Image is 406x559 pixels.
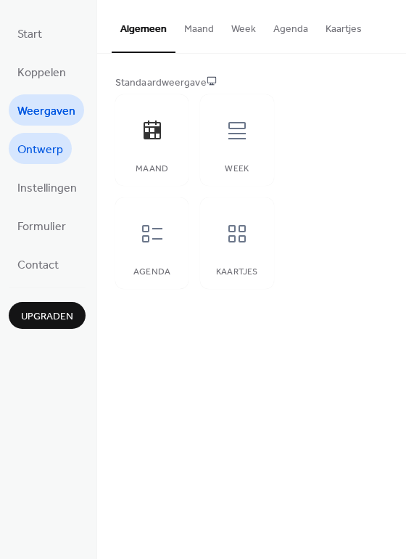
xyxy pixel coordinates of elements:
span: Upgraden [21,309,73,325]
span: Instellingen [17,177,77,200]
div: Maand [130,164,174,174]
a: Instellingen [9,171,86,203]
span: Contact [17,254,59,277]
a: Contact [9,248,67,279]
div: Agenda [130,267,174,277]
a: Start [9,17,51,49]
span: Formulier [17,216,66,238]
div: Week [215,164,259,174]
span: Weergaven [17,100,75,123]
span: Ontwerp [17,139,63,161]
a: Koppelen [9,56,75,87]
button: Upgraden [9,302,86,329]
div: Kaartjes [215,267,259,277]
span: Koppelen [17,62,66,84]
div: Standaardweergave [115,76,385,91]
a: Formulier [9,210,75,241]
a: Weergaven [9,94,84,126]
a: Ontwerp [9,133,72,164]
span: Start [17,23,42,46]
